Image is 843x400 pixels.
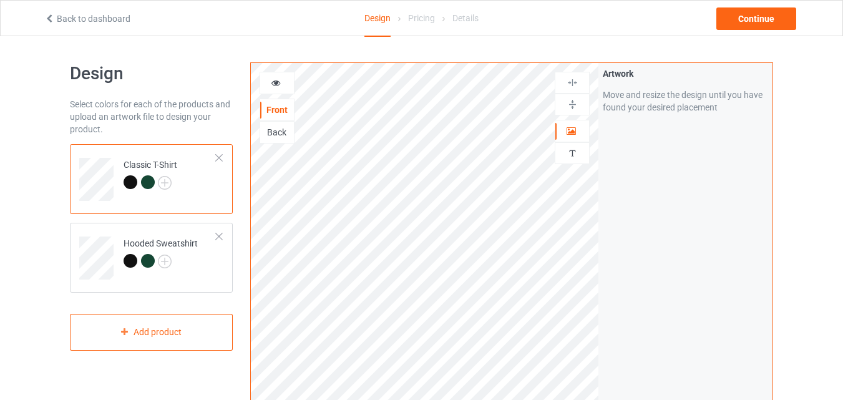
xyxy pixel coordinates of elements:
img: svg%3E%0A [567,147,578,159]
div: Classic T-Shirt [124,159,177,188]
img: svg%3E%0A [567,99,578,110]
div: Classic T-Shirt [70,144,233,214]
div: Artwork [603,67,768,80]
div: Select colors for each of the products and upload an artwork file to design your product. [70,98,233,135]
div: Details [452,1,479,36]
div: Move and resize the design until you have found your desired placement [603,89,768,114]
div: Front [260,104,294,116]
div: Back [260,126,294,139]
div: Pricing [408,1,435,36]
img: svg%3E%0A [567,77,578,89]
div: Hooded Sweatshirt [124,237,198,267]
img: svg+xml;base64,PD94bWwgdmVyc2lvbj0iMS4wIiBlbmNvZGluZz0iVVRGLTgiPz4KPHN2ZyB3aWR0aD0iMjJweCIgaGVpZ2... [158,255,172,268]
div: Hooded Sweatshirt [70,223,233,293]
h1: Design [70,62,233,85]
div: Design [364,1,391,37]
div: Continue [716,7,796,30]
a: Back to dashboard [44,14,130,24]
div: Add product [70,314,233,351]
img: svg+xml;base64,PD94bWwgdmVyc2lvbj0iMS4wIiBlbmNvZGluZz0iVVRGLTgiPz4KPHN2ZyB3aWR0aD0iMjJweCIgaGVpZ2... [158,176,172,190]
